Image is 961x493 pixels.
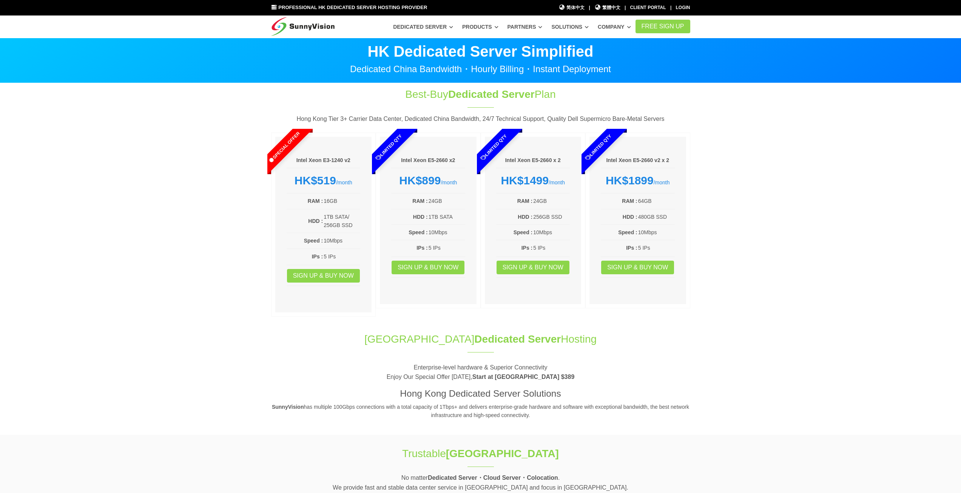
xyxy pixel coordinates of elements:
li: | [670,4,671,11]
h6: Intel Xeon E5-2660 v2 x 2 [601,157,675,164]
td: 5 IPs [323,252,360,261]
td: 24GB [533,196,570,206]
span: Dedicated Server [474,333,561,345]
b: HDD : [308,218,323,224]
td: 10Mbps [428,228,465,237]
b: RAM : [622,198,637,204]
h3: Hong Kong Dedicated Server Solutions [271,387,690,400]
strong: [GEOGRAPHIC_DATA] [446,448,559,459]
a: Company [598,20,631,34]
div: /month [601,174,675,187]
strong: HK$1899 [606,174,654,187]
b: RAM : [412,198,427,204]
h6: Intel Xeon E3-1240 v2 [287,157,361,164]
a: Sign up & Buy Now [287,269,360,283]
a: Products [462,20,498,34]
td: 10Mbps [638,228,675,237]
b: Speed : [304,238,323,244]
a: 繁體中文 [594,4,620,11]
td: 24GB [428,196,465,206]
a: Sign up & Buy Now [497,261,569,274]
p: No matter . We provide fast and stable data center service in [GEOGRAPHIC_DATA] and focus in [GEO... [271,473,690,492]
strong: SunnyVision [272,404,304,410]
strong: HK$519 [295,174,336,187]
a: Login [676,5,690,10]
li: | [625,4,626,11]
strong: Dedicated Server・Cloud Server・Colocation [428,474,558,481]
span: Limited Qty [462,116,525,179]
td: 256GB SSD [533,212,570,221]
b: Speed : [618,229,637,235]
div: /month [391,174,465,187]
a: 简体中文 [559,4,585,11]
a: Sign up & Buy Now [601,261,674,274]
b: HDD : [413,214,428,220]
div: /month [496,174,570,187]
a: Partners [507,20,543,34]
td: 5 IPs [533,243,570,252]
td: 1TB SATA [428,212,465,221]
span: Dedicated Server [448,88,535,100]
h1: Trustable [355,446,606,461]
li: | [589,4,590,11]
td: 10Mbps [323,236,360,245]
h1: Best-Buy Plan [355,87,606,102]
b: HDD : [518,214,532,220]
p: has multiple 100Gbps connections with a total capacity of 1Tbps+ and delivers enterprise-grade ha... [271,403,690,420]
b: Speed : [409,229,428,235]
strong: HK$1499 [501,174,549,187]
a: Client Portal [630,5,666,10]
b: IPs : [416,245,428,251]
span: Professional HK Dedicated Server Hosting Provider [278,5,427,10]
b: IPs : [312,253,323,260]
b: Speed : [514,229,533,235]
p: HK Dedicated Server Simplified [271,44,690,59]
span: Limited Qty [567,116,630,179]
strong: HK$899 [399,174,441,187]
td: 10Mbps [533,228,570,237]
td: 16GB [323,196,360,206]
a: Dedicated Server [393,20,453,34]
b: IPs : [521,245,533,251]
a: Sign up & Buy Now [392,261,464,274]
h1: [GEOGRAPHIC_DATA] Hosting [271,332,690,346]
p: Enterprise-level hardware & Superior Connectivity Enjoy Our Special Offer [DATE], [271,363,690,382]
h6: Intel Xeon E5-2660 x 2 [496,157,570,164]
span: Limited Qty [357,116,421,179]
b: RAM : [517,198,532,204]
td: 480GB SSD [638,212,675,221]
b: HDD : [623,214,637,220]
p: Hong Kong Tier 3+ Carrier Data Center, Dedicated China Bandwidth, 24/7 Technical Support, Quality... [271,114,690,124]
h6: Intel Xeon E5-2660 x2 [391,157,465,164]
span: Special Offer [252,116,316,179]
b: RAM : [308,198,323,204]
b: IPs : [626,245,637,251]
a: FREE Sign Up [636,20,690,33]
strong: Start at [GEOGRAPHIC_DATA] $389 [472,374,575,380]
p: Dedicated China Bandwidth・Hourly Billing・Instant Deployment [271,65,690,74]
div: /month [287,174,361,187]
a: Solutions [551,20,589,34]
td: 5 IPs [428,243,465,252]
td: 5 IPs [638,243,675,252]
td: 1TB SATA/ 256GB SSD [323,212,360,230]
td: 64GB [638,196,675,206]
